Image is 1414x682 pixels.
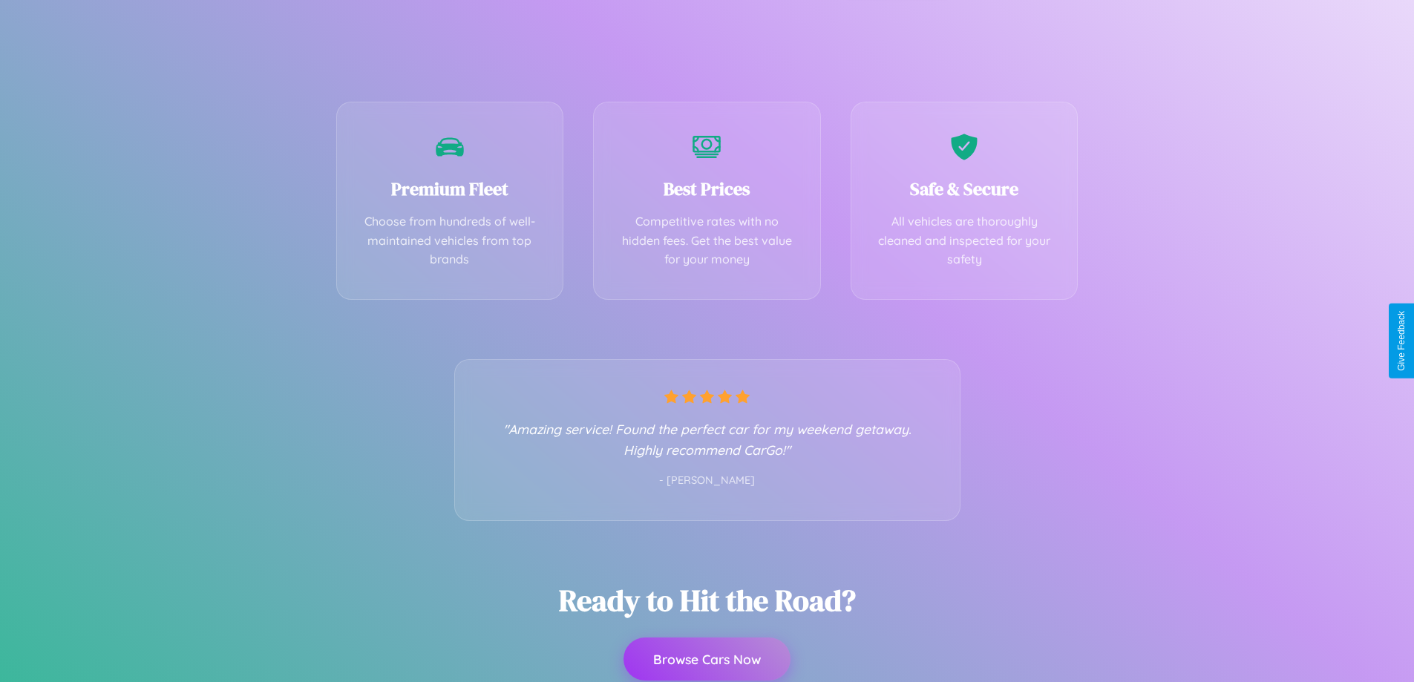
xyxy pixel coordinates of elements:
p: All vehicles are thoroughly cleaned and inspected for your safety [874,212,1055,269]
p: "Amazing service! Found the perfect car for my weekend getaway. Highly recommend CarGo!" [485,419,930,460]
p: Competitive rates with no hidden fees. Get the best value for your money [616,212,798,269]
p: Choose from hundreds of well-maintained vehicles from top brands [359,212,541,269]
h3: Best Prices [616,177,798,201]
h2: Ready to Hit the Road? [559,580,856,620]
h3: Safe & Secure [874,177,1055,201]
p: - [PERSON_NAME] [485,471,930,491]
div: Give Feedback [1396,311,1407,371]
button: Browse Cars Now [623,637,791,681]
h3: Premium Fleet [359,177,541,201]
